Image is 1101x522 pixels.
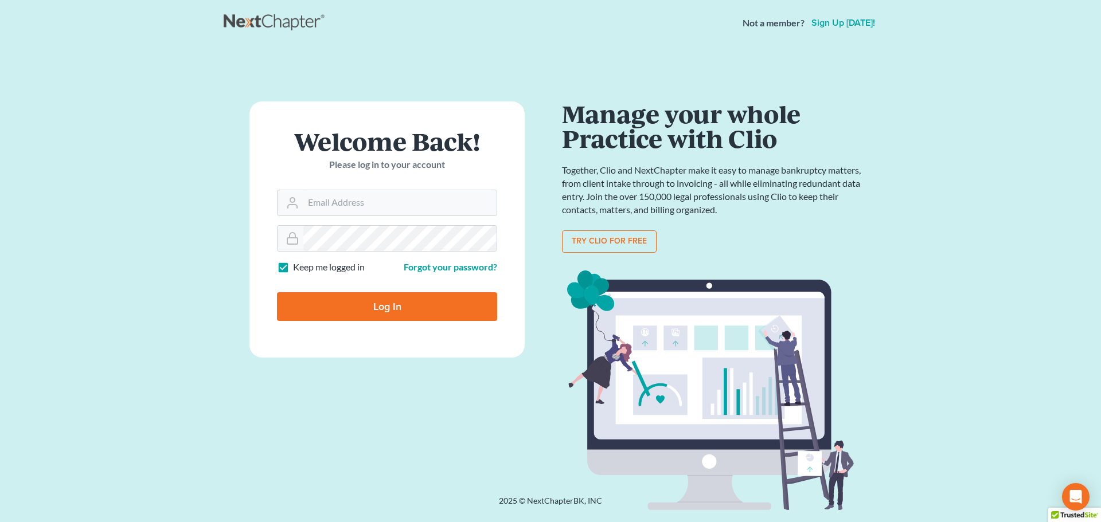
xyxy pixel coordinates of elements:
input: Email Address [303,190,497,215]
div: 2025 © NextChapterBK, INC [224,495,877,516]
input: Log In [277,292,497,321]
p: Together, Clio and NextChapter make it easy to manage bankruptcy matters, from client intake thro... [562,164,866,216]
div: Open Intercom Messenger [1062,483,1090,511]
a: Forgot your password? [404,261,497,272]
h1: Welcome Back! [277,129,497,154]
a: Try clio for free [562,230,657,253]
img: clio_bg-1f7fd5e12b4bb4ecf8b57ca1a7e67e4ff233b1f5529bdf2c1c242739b0445cb7.svg [562,266,866,515]
strong: Not a member? [743,17,805,30]
a: Sign up [DATE]! [809,18,877,28]
p: Please log in to your account [277,158,497,171]
h1: Manage your whole Practice with Clio [562,101,866,150]
label: Keep me logged in [293,261,365,274]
